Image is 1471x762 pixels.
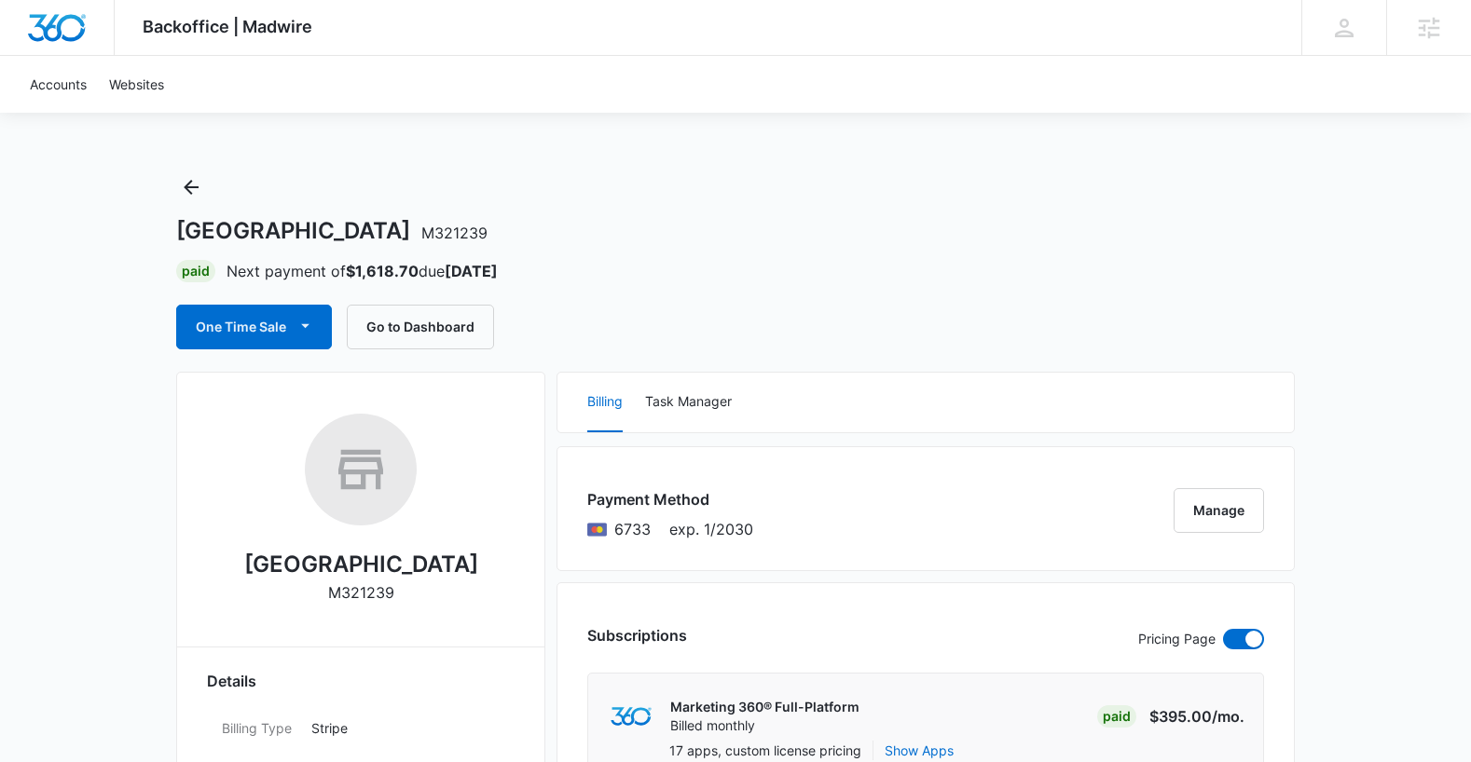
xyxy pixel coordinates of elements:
[244,548,478,581] h2: [GEOGRAPHIC_DATA]
[1097,705,1136,728] div: Paid
[885,741,954,760] button: Show Apps
[614,518,651,540] span: Mastercard ending with
[176,172,206,202] button: Back
[1212,707,1244,726] span: /mo.
[1138,629,1216,649] p: Pricing Page
[143,17,312,36] span: Backoffice | Madwire
[176,260,215,282] div: Paid
[587,488,753,510] h3: Payment Method
[611,707,651,727] img: marketing360Logo
[311,718,500,738] p: Stripe
[176,217,488,245] h1: [GEOGRAPHIC_DATA]
[19,56,98,113] a: Accounts
[645,373,732,432] button: Task Manager
[347,305,494,349] button: Go to Dashboard
[669,741,861,760] p: 17 apps, custom license pricing
[669,518,753,540] span: exp. 1/2030
[328,581,394,604] p: M321239
[670,698,859,716] p: Marketing 360® Full-Platform
[445,262,498,280] strong: [DATE]
[1174,488,1264,533] button: Manage
[1149,705,1244,728] p: $395.00
[587,624,687,646] h3: Subscriptions
[207,670,256,692] span: Details
[421,224,488,242] span: M321239
[227,260,498,282] p: Next payment of due
[222,718,296,738] dt: Billing Type
[346,262,419,280] strong: $1,618.70
[587,373,623,432] button: Billing
[98,56,175,113] a: Websites
[670,716,859,735] p: Billed monthly
[176,305,332,349] button: One Time Sale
